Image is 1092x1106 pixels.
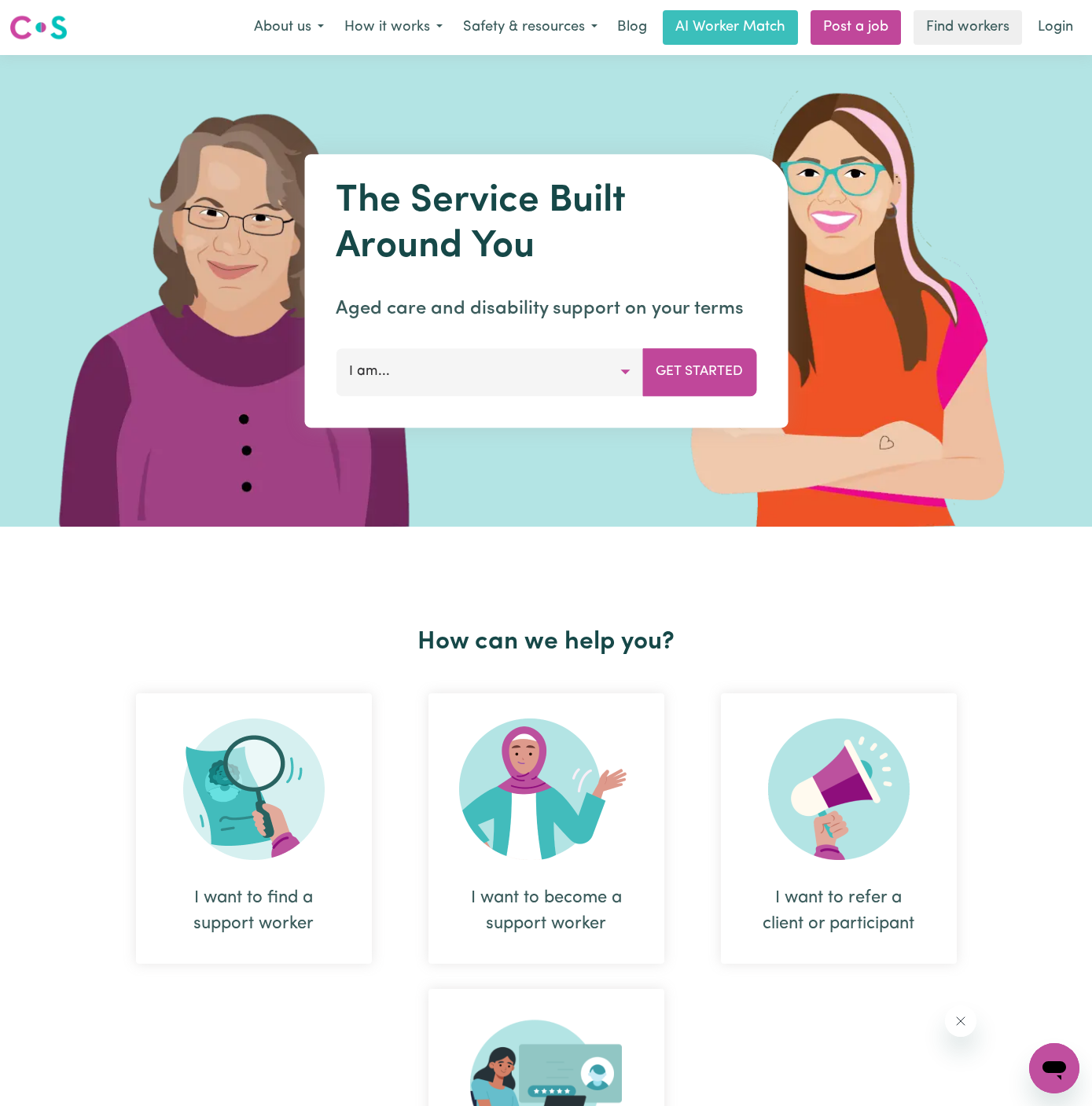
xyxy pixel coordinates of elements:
div: I want to become a support worker [466,885,627,937]
div: I want to refer a client or participant [721,693,957,964]
a: Post a job [811,10,901,45]
img: Become Worker [459,718,634,860]
h1: The Service Built Around You [336,179,756,270]
div: I want to find a support worker [136,693,372,964]
button: I am... [336,348,643,395]
img: Search [183,718,325,860]
iframe: Close message [945,1005,976,1037]
button: Safety & resources [453,11,608,44]
a: Login [1028,10,1083,45]
button: Get Started [642,348,756,395]
p: Aged care and disability support on your terms [336,295,756,323]
div: I want to refer a client or participant [759,885,919,937]
div: I want to find a support worker [174,885,334,937]
span: Need any help? [9,11,95,24]
a: AI Worker Match [663,10,798,45]
img: Careseekers logo [9,13,68,42]
a: Careseekers logo [9,9,68,46]
div: I want to become a support worker [428,693,664,964]
h2: How can we help you? [108,627,985,657]
iframe: Button to launch messaging window [1029,1043,1079,1093]
button: About us [244,11,334,44]
a: Blog [608,10,656,45]
a: Find workers [914,10,1022,45]
button: How it works [334,11,453,44]
img: Refer [768,718,910,860]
